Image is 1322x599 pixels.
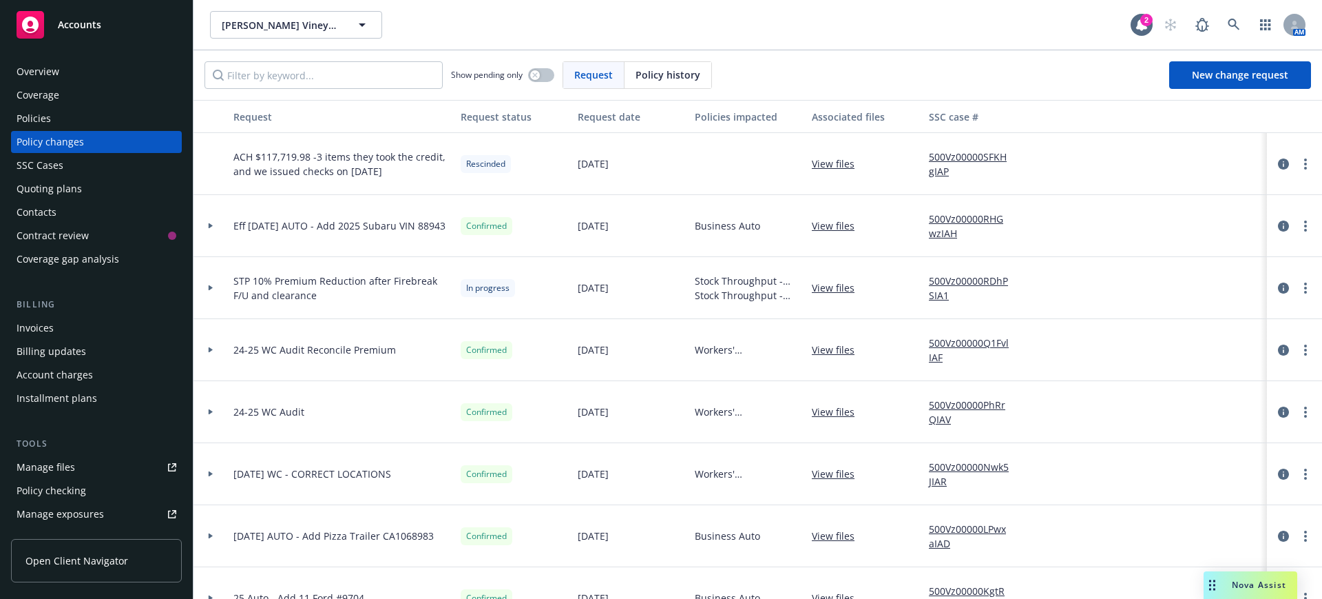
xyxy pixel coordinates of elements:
[193,443,228,505] div: Toggle Row Expanded
[11,61,182,83] a: Overview
[812,529,865,543] a: View files
[812,343,865,357] a: View files
[233,405,304,419] span: 24-25 WC Audit
[929,460,1021,489] a: 500Vz00000Nwk5JIAR
[1204,571,1297,599] button: Nova Assist
[204,61,443,89] input: Filter by keyword...
[812,467,865,481] a: View files
[812,156,865,171] a: View files
[11,154,182,176] a: SSC Cases
[210,11,382,39] button: [PERSON_NAME] Vineyards
[11,201,182,223] a: Contacts
[11,131,182,153] a: Policy changes
[455,100,572,133] button: Request status
[17,178,82,200] div: Quoting plans
[233,529,434,543] span: [DATE] AUTO - Add Pizza Trailer CA1068983
[17,456,75,478] div: Manage files
[17,341,86,363] div: Billing updates
[695,467,801,481] span: Workers' Compensation
[11,248,182,270] a: Coverage gap analysis
[1297,218,1314,234] a: more
[58,19,101,30] span: Accounts
[1188,11,1216,39] a: Report a Bug
[929,150,1021,179] a: 500Vz00000SFKHgIAP
[11,503,182,525] a: Manage exposures
[466,344,507,356] span: Confirmed
[233,150,450,179] span: ACH $117,719.98 -3 items they took the credit, and we issued checks on [DATE]
[1204,571,1221,599] div: Drag to move
[578,529,609,543] span: [DATE]
[1157,11,1184,39] a: Start snowing
[689,100,806,133] button: Policies impacted
[17,317,54,339] div: Invoices
[1220,11,1248,39] a: Search
[451,69,523,81] span: Show pending only
[233,110,450,124] div: Request
[1252,11,1279,39] a: Switch app
[1297,466,1314,483] a: more
[812,219,865,233] a: View files
[11,456,182,478] a: Manage files
[578,281,609,295] span: [DATE]
[11,108,182,130] a: Policies
[11,480,182,502] a: Policy checking
[11,225,182,247] a: Contract review
[17,154,63,176] div: SSC Cases
[636,68,700,82] span: Policy history
[461,110,567,124] div: Request status
[1140,14,1153,26] div: 2
[17,387,97,409] div: Installment plans
[929,398,1021,427] a: 500Vz00000PhRrQIAV
[695,110,801,124] div: Policies impacted
[812,281,865,295] a: View files
[17,84,59,106] div: Coverage
[11,341,182,363] a: Billing updates
[578,156,609,171] span: [DATE]
[11,6,182,44] a: Accounts
[11,317,182,339] a: Invoices
[228,100,455,133] button: Request
[929,522,1021,551] a: 500Vz00000LPwxaIAD
[11,84,182,106] a: Coverage
[929,212,1021,241] a: 500Vz00000RHGwzIAH
[466,406,507,418] span: Confirmed
[578,467,609,481] span: [DATE]
[929,336,1021,365] a: 500Vz00000Q1FvlIAF
[11,387,182,409] a: Installment plans
[1297,342,1314,358] a: more
[695,288,801,303] span: Stock Throughput - STP Primary $20M (other than Grapes) B128432827W25 Stamped
[812,405,865,419] a: View files
[1297,404,1314,420] a: more
[233,219,445,233] span: Eff [DATE] AUTO - Add 2025 Subaru VIN 88943
[806,100,923,133] button: Associated files
[1297,156,1314,172] a: more
[695,343,801,357] span: Workers' Compensation
[193,319,228,381] div: Toggle Row Expanded
[17,527,107,549] div: Manage certificates
[233,467,391,481] span: [DATE] WC - CORRECT LOCATIONS
[17,201,56,223] div: Contacts
[17,503,104,525] div: Manage exposures
[1275,528,1292,545] a: circleInformation
[1297,280,1314,296] a: more
[466,282,510,294] span: In progress
[1275,342,1292,358] a: circleInformation
[572,100,689,133] button: Request date
[193,133,228,195] div: Toggle Row Expanded
[695,529,760,543] span: Business Auto
[574,68,613,82] span: Request
[466,468,507,480] span: Confirmed
[812,110,918,124] div: Associated files
[17,480,86,502] div: Policy checking
[222,18,341,32] span: [PERSON_NAME] Vineyards
[1297,528,1314,545] a: more
[929,274,1021,303] a: 500Vz00000RDhPSIA1
[193,195,228,257] div: Toggle Row Expanded
[578,405,609,419] span: [DATE]
[193,257,228,319] div: Toggle Row Expanded
[17,108,51,130] div: Policies
[578,343,609,357] span: [DATE]
[1169,61,1311,89] a: New change request
[695,219,760,233] span: Business Auto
